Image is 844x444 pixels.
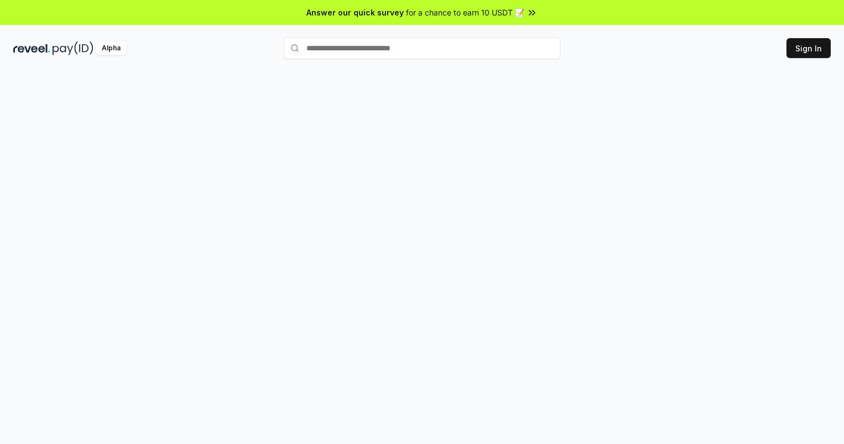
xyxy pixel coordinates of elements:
button: Sign In [786,38,831,58]
img: pay_id [53,41,93,55]
span: for a chance to earn 10 USDT 📝 [406,7,524,18]
img: reveel_dark [13,41,50,55]
span: Answer our quick survey [306,7,404,18]
div: Alpha [96,41,127,55]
